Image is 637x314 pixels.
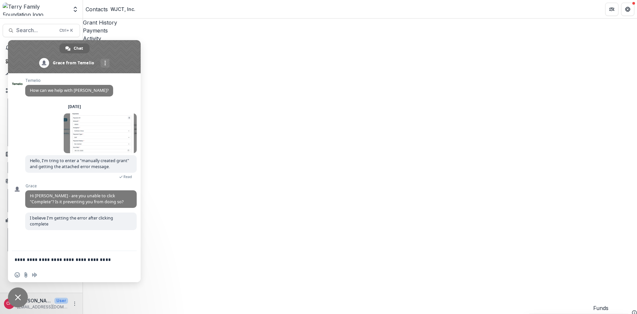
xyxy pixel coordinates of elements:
[32,272,37,278] span: Audio message
[71,3,80,16] button: Open entity switcher
[83,50,637,58] a: Notes
[3,69,80,80] button: Open Activity
[71,300,79,308] button: More
[16,27,55,33] span: Search...
[15,272,20,278] span: Insert an emoji
[58,27,74,34] div: Ctrl + K
[54,298,68,304] p: User
[83,19,637,27] a: Grant History
[3,56,80,67] a: Dashboard
[68,105,81,109] div: [DATE]
[30,158,129,169] span: Hello, I'm tring to enter a "manually created grant" and getting the attached error message.
[86,4,138,14] nav: breadcrumb
[17,304,68,310] p: [EMAIL_ADDRESS][DOMAIN_NAME]
[83,27,637,34] a: Payments
[30,193,123,205] span: Hi [PERSON_NAME] - are you unable to click "Complete"? Is it preventing you from doing so?
[3,215,80,225] button: Open Data & Reporting
[17,297,52,304] p: [PERSON_NAME]
[3,176,80,186] button: Open Contacts
[25,78,113,83] span: Temelio
[110,6,135,13] div: WJCT, Inc.
[101,59,109,68] div: More channels
[30,215,113,227] span: I believe I'm getting the error after clicking complete
[3,3,68,16] img: Terry Family Foundation logo
[86,5,108,13] a: Contacts
[605,3,618,16] button: Partners
[621,3,634,16] button: Get Help
[8,287,28,307] div: Close chat
[83,42,637,50] a: Documents
[6,301,12,306] div: Carol Nieves
[123,174,132,179] span: Read
[3,24,80,37] button: Search...
[3,149,80,159] button: Open Documents
[74,43,83,53] span: Chat
[83,34,637,42] a: Activity
[23,272,29,278] span: Send a file
[3,85,80,96] button: Open Workflows
[3,42,80,53] button: Notifications
[25,184,137,188] span: Grace
[30,88,108,93] span: How can we help with [PERSON_NAME]?
[15,257,119,263] textarea: Compose your message...
[59,43,90,53] div: Chat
